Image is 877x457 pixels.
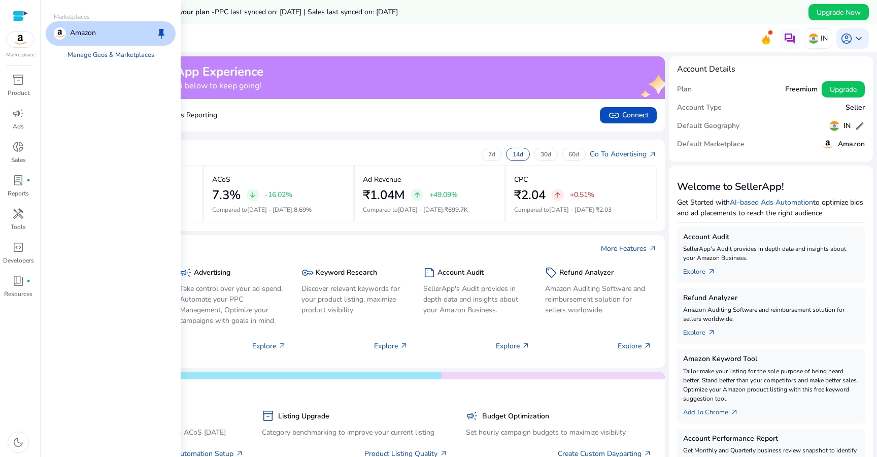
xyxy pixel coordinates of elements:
span: campaign [12,107,24,119]
img: in.svg [829,121,839,131]
button: Upgrade [822,81,865,97]
h5: Default Geography [677,122,739,130]
span: arrow_outward [649,244,657,252]
span: arrow_outward [649,150,657,158]
span: account_circle [840,32,853,45]
h5: Seller [846,104,865,112]
h5: Listing Upgrade [278,412,329,421]
h5: Plan [677,85,692,94]
p: Developers [3,256,34,265]
a: Explorearrow_outward [683,263,724,277]
span: key [301,267,314,279]
p: Amazon Auditing Software and reimbursement solution for sellers worldwide. [683,305,859,323]
span: fiber_manual_record [26,279,30,283]
span: arrow_outward [730,408,738,416]
span: arrow_outward [400,342,408,350]
span: sell [545,267,557,279]
h5: Amazon Keyword Tool [683,355,859,364]
span: arrow_outward [644,342,652,350]
a: More Featuresarrow_outward [601,243,657,254]
span: campaign [466,410,478,422]
span: keep [155,27,167,40]
p: SellerApp's Audit provides in depth data and insights about your Amazon Business. [683,244,859,263]
h5: Account Audit [683,233,859,242]
span: Upgrade [830,84,857,95]
span: code_blocks [12,241,24,253]
h3: Welcome to SellerApp! [677,181,865,193]
p: 14d [513,150,523,158]
span: arrow_upward [554,191,562,199]
span: book_4 [12,275,24,287]
p: +49.09% [429,191,458,199]
span: inventory_2 [12,74,24,86]
span: PPC last synced on: [DATE] | Sales last synced on: [DATE] [215,7,398,17]
p: Explore [252,341,286,351]
h5: Default Marketplace [677,140,745,149]
span: lab_profile [12,174,24,186]
h5: Refund Analyzer [683,294,859,303]
p: Explore [374,341,408,351]
p: Resources [4,289,32,299]
h2: 7.3% [212,188,241,203]
h5: Account Type [677,104,722,112]
button: linkConnect [600,107,657,123]
h5: Freemium [785,85,818,94]
span: ₹699.7K [445,206,468,214]
img: amazon.svg [7,32,34,47]
p: CPC [514,174,528,185]
span: arrow_outward [278,342,286,350]
h2: ₹2.04 [514,188,546,203]
p: 60d [568,150,579,158]
a: AI-based Ads Automation [730,198,813,207]
p: 7d [488,150,495,158]
p: Compared to : [514,205,649,214]
p: Explore [496,341,530,351]
p: Explore [618,341,652,351]
p: Marketplace [6,51,35,59]
p: Tailor make your listing for the sole purpose of being heard better. Stand better than your compe... [683,367,859,403]
span: ₹2.03 [596,206,612,214]
span: inventory_2 [262,410,274,422]
p: IN [821,29,828,47]
img: in.svg [808,34,819,44]
span: campaign [180,267,192,279]
p: 30d [541,150,551,158]
a: Manage Geos & Marketplaces [59,46,162,64]
h5: Amazon [838,140,865,149]
a: Add To Chrome [683,403,747,417]
p: Discover relevant keywords for your product listing, maximize product visibility [301,283,408,315]
span: arrow_downward [249,191,257,199]
img: amazon.svg [54,27,66,40]
span: Connect [608,109,649,121]
span: link [608,109,620,121]
h5: Account Audit [437,269,484,277]
p: Compared to : [212,205,346,214]
p: Set hourly campaign budgets to maximize visibility [466,427,652,438]
p: Tools [11,222,26,232]
button: Upgrade Now [808,4,869,20]
span: [DATE] - [DATE] [549,206,594,214]
h2: ₹1.04M [363,188,405,203]
p: Product [8,88,29,97]
h4: Account Details [677,64,735,74]
h5: IN [844,122,851,130]
h5: Advertising [194,269,230,277]
p: ACoS [212,174,230,185]
p: Get Started with to optimize bids and ad placements to reach the right audience [677,197,865,218]
span: arrow_outward [707,268,716,276]
p: +0.51% [570,191,594,199]
span: arrow_outward [707,329,716,337]
span: keyboard_arrow_down [853,32,865,45]
span: 8.69% [294,206,312,214]
h5: Keyword Research [316,269,377,277]
p: Category benchmarking to improve your current listing [262,427,448,438]
p: Amazon [70,27,96,40]
img: amazon.svg [822,138,834,150]
p: Reports [8,189,29,198]
span: edit [855,121,865,131]
p: Amazon Auditing Software and reimbursement solution for sellers worldwide. [545,283,652,315]
p: Marketplaces [46,12,176,21]
a: Go To Advertisingarrow_outward [590,149,657,159]
h5: Budget Optimization [482,412,549,421]
span: dark_mode [12,436,24,448]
